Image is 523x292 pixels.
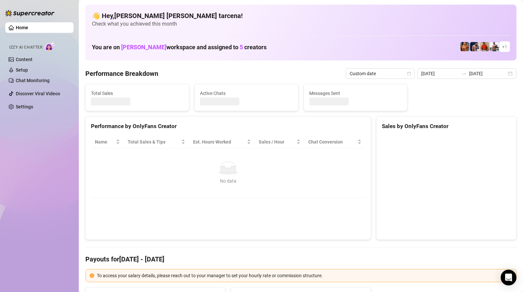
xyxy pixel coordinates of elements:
[470,42,479,51] img: Axel
[16,91,60,96] a: Discover Viral Videos
[407,72,411,76] span: calendar
[304,136,365,148] th: Chat Conversion
[5,10,54,16] img: logo-BBDzfeDw.svg
[124,136,189,148] th: Total Sales & Tips
[382,122,511,131] div: Sales by OnlyFans Creator
[469,70,507,77] input: End date
[460,42,469,51] img: JG
[461,71,467,76] span: swap-right
[91,136,124,148] th: Name
[92,20,510,28] span: Check what you achieved this month
[480,42,489,51] img: Justin
[91,122,365,131] div: Performance by OnlyFans Creator
[92,11,510,20] h4: 👋 Hey, [PERSON_NAME] [PERSON_NAME] tarcena !
[91,90,184,97] span: Total Sales
[85,69,158,78] h4: Performance Breakdown
[9,44,42,51] span: Izzy AI Chatter
[45,42,55,51] img: AI Chatter
[16,104,33,109] a: Settings
[421,70,459,77] input: Start date
[85,255,516,264] h4: Payouts for [DATE] - [DATE]
[92,44,267,51] h1: You are on workspace and assigned to creators
[259,138,295,146] span: Sales / Hour
[200,90,293,97] span: Active Chats
[121,44,166,51] span: [PERSON_NAME]
[16,78,50,83] a: Chat Monitoring
[502,43,507,50] span: + 1
[16,25,28,30] a: Home
[501,270,516,285] div: Open Intercom Messenger
[95,138,115,146] span: Name
[490,42,499,51] img: JUSTIN
[128,138,180,146] span: Total Sales & Tips
[255,136,304,148] th: Sales / Hour
[16,67,28,73] a: Setup
[308,138,356,146] span: Chat Conversion
[98,177,359,185] div: No data
[16,57,33,62] a: Content
[350,69,411,79] span: Custom date
[97,272,512,279] div: To access your salary details, please reach out to your manager to set your hourly rate or commis...
[193,138,246,146] div: Est. Hours Worked
[240,44,243,51] span: 5
[461,71,467,76] span: to
[309,90,402,97] span: Messages Sent
[90,273,94,278] span: exclamation-circle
